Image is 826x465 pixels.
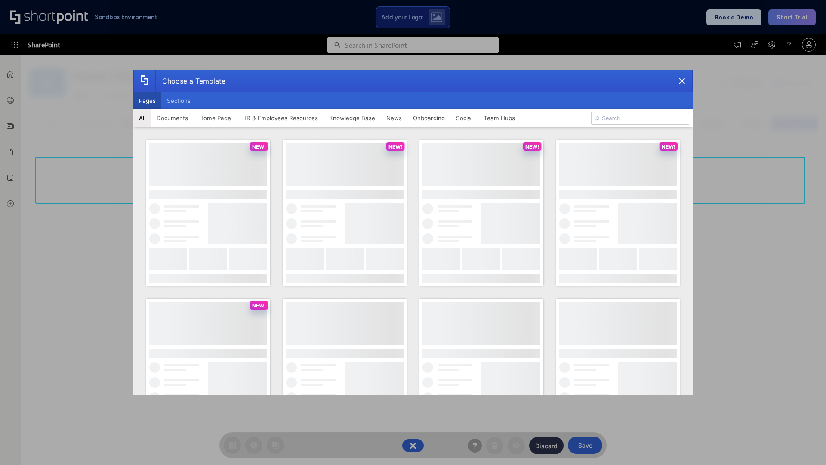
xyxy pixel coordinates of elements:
[591,112,689,125] input: Search
[133,70,693,395] div: template selector
[478,109,521,127] button: Team Hubs
[450,109,478,127] button: Social
[381,109,407,127] button: News
[252,302,266,309] p: NEW!
[237,109,324,127] button: HR & Employees Resources
[155,70,225,92] div: Choose a Template
[151,109,194,127] button: Documents
[407,109,450,127] button: Onboarding
[194,109,237,127] button: Home Page
[388,143,402,150] p: NEW!
[161,92,196,109] button: Sections
[662,143,675,150] p: NEW!
[324,109,381,127] button: Knowledge Base
[133,92,161,109] button: Pages
[133,109,151,127] button: All
[783,424,826,465] iframe: Chat Widget
[252,143,266,150] p: NEW!
[525,143,539,150] p: NEW!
